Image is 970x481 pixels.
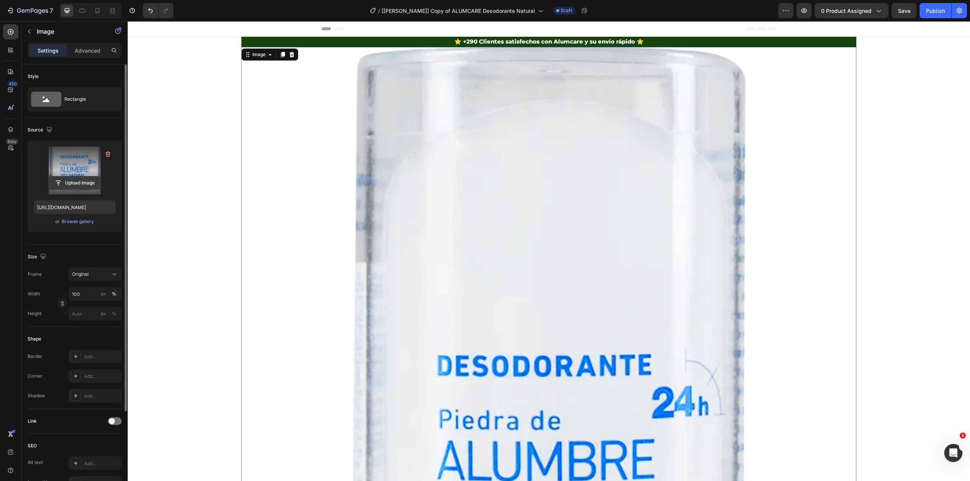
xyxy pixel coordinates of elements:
[28,418,37,425] div: Link
[28,392,45,399] div: Shadow
[50,6,53,15] p: 7
[48,176,101,190] button: Upload Image
[110,309,119,318] button: px
[28,310,42,317] label: Height
[821,7,871,15] span: 0 product assigned
[99,309,108,318] button: %
[6,139,18,145] div: Beta
[561,7,572,14] span: Draft
[920,3,951,18] button: Publish
[944,444,962,462] iframe: Intercom live chat
[69,287,122,301] input: px%
[72,271,89,278] span: Original
[898,8,911,14] span: Save
[84,353,120,360] div: Add...
[382,7,535,15] span: [[PERSON_NAME]] Copy of ALUMCARE Desodorante Natural
[960,433,966,439] span: 1
[101,310,106,317] div: px
[128,21,970,481] iframe: Design area
[55,217,60,226] span: or
[38,47,59,55] p: Settings
[64,91,111,108] div: Rectangle
[62,218,94,225] div: Browse gallery
[123,30,139,37] div: Image
[84,393,120,400] div: Add...
[28,252,48,262] div: Size
[926,7,945,15] div: Publish
[28,459,43,466] div: Alt text
[28,353,42,360] div: Border
[28,73,39,80] div: Style
[28,336,41,342] div: Shape
[37,27,101,36] p: Image
[112,310,116,317] div: %
[7,81,18,87] div: 450
[110,289,119,298] button: px
[84,373,120,380] div: Add...
[101,290,106,297] div: px
[112,290,116,297] div: %
[815,3,889,18] button: 0 product assigned
[28,125,54,135] div: Source
[28,442,37,449] div: SEO
[378,7,380,15] span: /
[28,373,43,379] div: Corner
[143,3,174,18] div: Undo/Redo
[28,290,40,297] label: Width
[84,460,120,467] div: Add...
[69,267,122,281] button: Original
[3,3,56,18] button: 7
[69,307,122,320] input: px%
[34,200,116,214] input: https://example.com/image.jpg
[61,218,94,225] button: Browse gallery
[75,47,100,55] p: Advanced
[28,271,42,278] label: Frame
[892,3,917,18] button: Save
[99,289,108,298] button: %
